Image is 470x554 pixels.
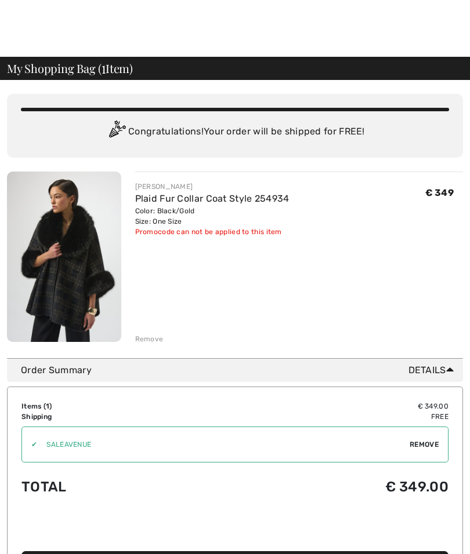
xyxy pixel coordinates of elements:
[22,439,37,450] div: ✔
[46,402,49,410] span: 1
[102,60,106,75] span: 1
[21,515,449,547] iframe: PayPal
[21,121,449,144] div: Congratulations! Your order will be shipped for FREE!
[425,187,454,198] span: € 349
[135,181,290,192] div: [PERSON_NAME]
[135,334,164,344] div: Remove
[21,401,198,411] td: Items ( )
[37,427,410,462] input: Promo code
[410,439,439,450] span: Remove
[135,227,290,237] div: Promocode can not be applied to this item
[105,121,128,144] img: Congratulation2.svg
[135,206,290,227] div: Color: Black/Gold Size: One Size
[7,172,121,342] img: Plaid Fur Collar Coat Style 254934
[408,363,458,377] span: Details
[135,193,290,204] a: Plaid Fur Collar Coat Style 254934
[21,411,198,422] td: Shipping
[198,411,449,422] td: Free
[7,63,133,74] span: My Shopping Bag ( Item)
[21,363,458,377] div: Order Summary
[21,467,198,506] td: Total
[198,401,449,411] td: € 349.00
[198,467,449,506] td: € 349.00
